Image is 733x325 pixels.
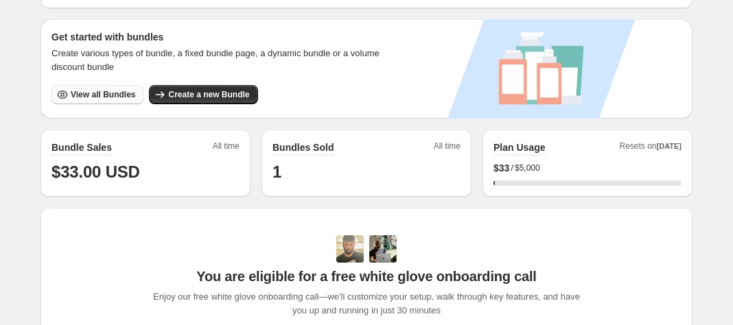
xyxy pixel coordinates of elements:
[51,141,112,154] h2: Bundle Sales
[51,161,240,183] h1: $33.00 USD
[146,290,587,317] span: Enjoy our free white glove onboarding call—we'll customize your setup, walk through key features,...
[493,161,509,175] span: $ 33
[336,235,364,263] img: Adi
[213,141,240,156] span: All time
[515,162,540,173] span: $5,000
[369,235,397,263] img: Prakhar
[51,47,393,74] span: Create various types of bundle, a fixed bundle page, a dynamic bundle or a volume discount bundle
[196,268,536,285] span: You are eligible for a free white glove onboarding call
[272,161,461,183] h1: 1
[71,89,135,100] span: View all Bundles
[51,85,143,104] button: View all Bundles
[168,89,249,100] span: Create a new Bundle
[493,161,682,175] div: /
[620,141,682,156] span: Resets on
[149,85,257,104] button: Create a new Bundle
[51,30,393,44] h3: Get started with bundles
[272,141,334,154] h2: Bundles Sold
[434,141,461,156] span: All time
[493,141,545,154] h2: Plan Usage
[657,142,682,150] span: [DATE]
